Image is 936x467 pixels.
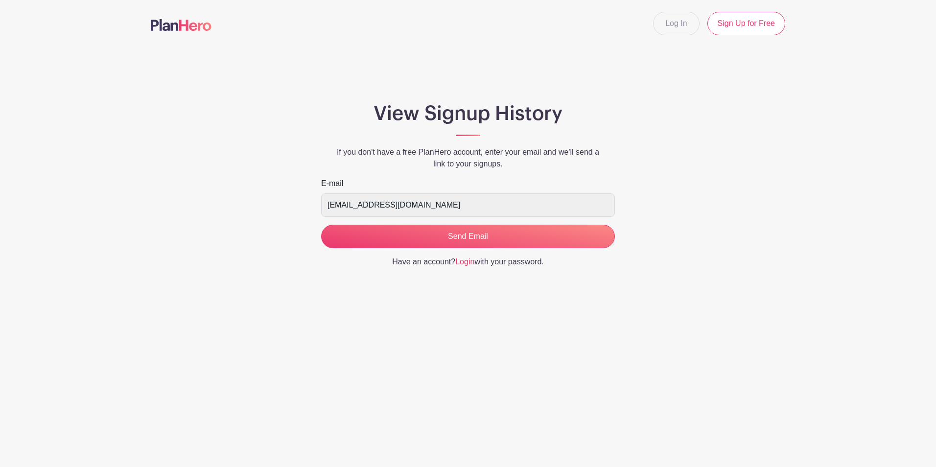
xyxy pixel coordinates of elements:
p: If you don't have a free PlanHero account, enter your email and we'll send a link to your signups. [321,146,615,170]
a: Sign Up for Free [707,12,785,35]
h1: View Signup History [321,102,615,125]
a: Log In [653,12,699,35]
input: Send Email [321,225,615,248]
img: logo-507f7623f17ff9eddc593b1ce0a138ce2505c220e1c5a4e2b4648c50719b7d32.svg [151,19,211,31]
label: E-mail [321,178,343,189]
a: Login [455,257,474,266]
input: e.g. julie@eventco.com [321,193,615,217]
p: Have an account? with your password. [321,256,615,268]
